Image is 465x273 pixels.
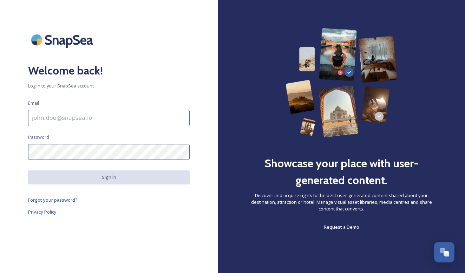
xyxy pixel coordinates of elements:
[28,83,190,89] span: Log in to your SnapSea account
[246,192,437,213] span: Discover and acquire rights to the best user-generated content shared about your destination, att...
[28,197,78,203] span: Forgot your password?
[324,223,359,231] a: Request a Demo
[28,196,190,204] a: Forgot your password?
[28,208,190,216] a: Privacy Policy
[28,170,190,184] button: Sign in
[28,209,57,215] span: Privacy Policy
[28,62,190,79] h2: Welcome back!
[434,242,454,262] button: Open Chat
[28,134,49,141] span: Password
[246,155,437,189] h2: Showcase your place with user-generated content.
[28,100,39,106] span: Email
[28,110,190,126] input: john.doe@snapsea.io
[286,28,397,137] img: 63b42ca75bacad526042e722_Group%20154-p-800.png
[28,28,98,52] img: SnapSea Logo
[324,224,359,230] span: Request a Demo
